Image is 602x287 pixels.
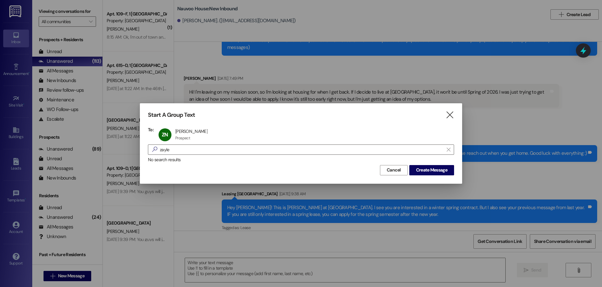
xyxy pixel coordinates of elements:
button: Create Message [409,165,454,175]
button: Cancel [380,165,408,175]
span: ZN [162,131,168,138]
h3: To: [148,127,154,133]
div: [PERSON_NAME] [175,128,208,134]
div: No search results [148,156,454,163]
input: Search for any contact or apartment [160,145,443,154]
div: Prospect [175,135,190,141]
h3: Start A Group Text [148,111,195,119]
span: Cancel [387,167,401,173]
i:  [445,112,454,118]
button: Clear text [443,145,454,154]
i:  [447,147,450,152]
span: Create Message [416,167,447,173]
i:  [150,146,160,153]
